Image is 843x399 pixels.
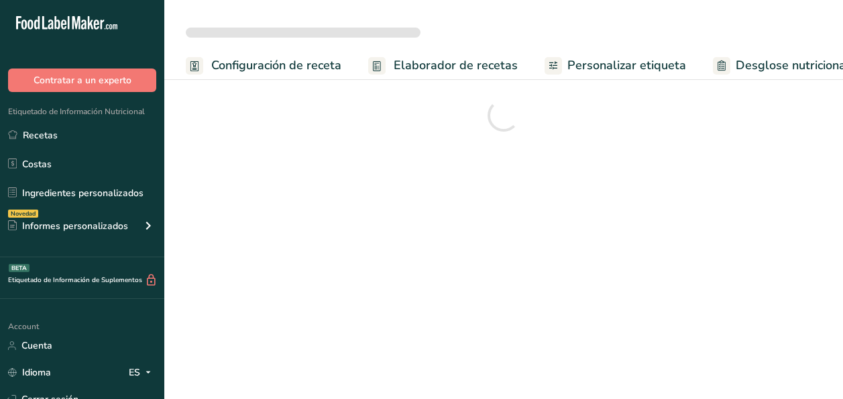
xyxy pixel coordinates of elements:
a: Elaborador de recetas [368,50,518,81]
a: Idioma [8,361,51,384]
a: Configuración de receta [186,50,341,81]
a: Personalizar etiqueta [545,50,686,81]
span: Personalizar etiqueta [567,56,686,75]
div: Informes personalizados [8,219,128,233]
button: Contratar a un experto [8,69,156,92]
div: BETA [9,264,30,272]
div: ES [129,365,156,381]
div: Novedad [8,210,38,218]
span: Configuración de receta [211,56,341,75]
span: Elaborador de recetas [394,56,518,75]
